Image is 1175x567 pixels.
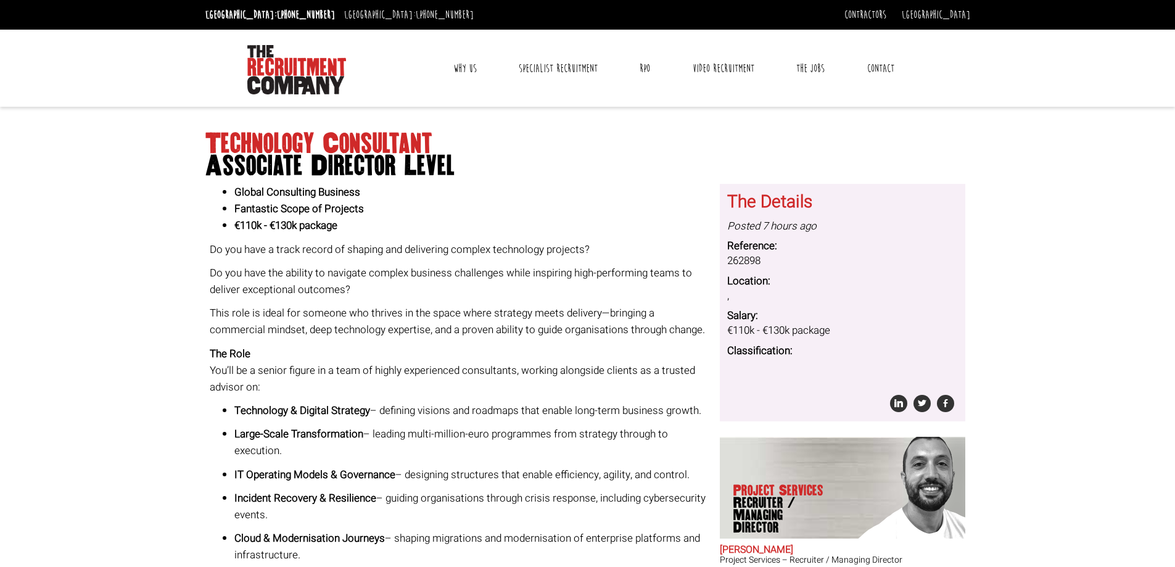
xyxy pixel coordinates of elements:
dd: 262898 [727,254,958,268]
strong: Large-Scale Transformation [234,426,363,442]
p: You’ll be a senior figure in a team of highly experienced consultants, working alongside clients ... [210,346,711,396]
a: RPO [630,53,659,84]
i: Posted 7 hours ago [727,218,817,234]
p: Do you have a track record of shaping and delivering complex technology projects? [210,241,711,258]
p: – guiding organisations through crisis response, including cybersecurity events. [234,490,711,523]
dt: Salary: [727,308,958,323]
img: Chris Pelow's our Project Services Recruiter / Managing Director [847,437,965,539]
a: Contractors [844,8,886,22]
h1: Technology Consultant [205,133,970,177]
span: Recruiter / Managing Director [733,497,828,534]
p: – shaping migrations and modernisation of enterprise platforms and infrastructure. [234,530,711,563]
p: This role is ideal for someone who thrives in the space where strategy meets delivery—bringing a ... [210,305,711,338]
dt: Reference: [727,239,958,254]
p: – defining visions and roadmaps that enable long-term business growth. [234,402,711,419]
dd: , [727,289,958,304]
dt: Classification: [727,344,958,358]
a: [GEOGRAPHIC_DATA] [902,8,970,22]
img: The Recruitment Company [247,45,346,94]
strong: IT Operating Models & Governance [234,467,395,482]
p: Do you have the ability to navigate complex business challenges while inspiring high-performing t... [210,265,711,298]
h3: The Details [727,193,958,212]
strong: The Role [210,346,250,362]
h2: [PERSON_NAME] [720,545,965,556]
dt: Location: [727,274,958,289]
dd: €110k - €130k package [727,323,958,338]
strong: Technology & Digital Strategy [234,403,370,418]
li: [GEOGRAPHIC_DATA]: [202,5,338,25]
a: The Jobs [787,53,834,84]
a: [PHONE_NUMBER] [277,8,335,22]
span: Associate Director Level [205,155,970,177]
h3: Project Services – Recruiter / Managing Director [720,555,965,565]
strong: Incident Recovery & Resilience [234,490,376,506]
p: – leading multi-million-euro programmes from strategy through to execution. [234,426,711,459]
a: Specialist Recruitment [509,53,607,84]
a: [PHONE_NUMBER] [416,8,474,22]
a: Why Us [444,53,486,84]
strong: Fantastic Scope of Projects [234,201,364,217]
p: Project Services [733,484,828,534]
strong: Global Consulting Business [234,184,360,200]
strong: Cloud & Modernisation Journeys [234,531,385,546]
p: – designing structures that enable efficiency, agility, and control. [234,466,711,483]
a: Contact [858,53,904,84]
a: Video Recruitment [683,53,764,84]
strong: €110k - €130k package [234,218,337,233]
li: [GEOGRAPHIC_DATA]: [341,5,477,25]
